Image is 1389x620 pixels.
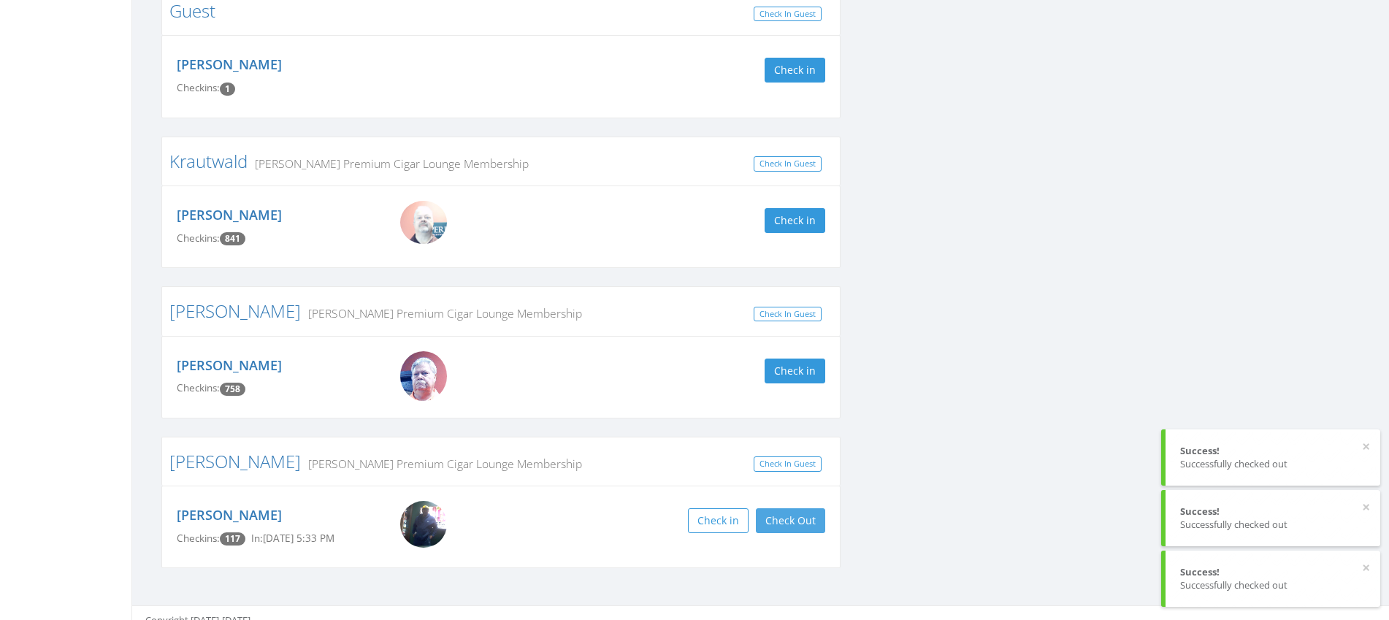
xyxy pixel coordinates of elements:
small: [PERSON_NAME] Premium Cigar Lounge Membership [248,156,529,172]
div: Success! [1180,565,1366,579]
span: Checkin count [220,83,235,96]
button: × [1362,561,1370,575]
a: [PERSON_NAME] [169,449,301,473]
img: WIN_20200824_14_20_23_Pro.jpg [400,201,447,244]
button: × [1362,500,1370,515]
span: Checkin count [220,232,245,245]
div: Successfully checked out [1180,518,1366,532]
a: [PERSON_NAME] [177,56,282,73]
small: [PERSON_NAME] Premium Cigar Lounge Membership [301,456,582,472]
div: Success! [1180,444,1366,458]
span: Checkin count [220,532,245,546]
a: Check In Guest [754,456,822,472]
span: Checkins: [177,231,220,245]
button: Check in [765,359,825,383]
button: Check in [765,208,825,233]
span: Checkins: [177,381,220,394]
a: [PERSON_NAME] [177,206,282,223]
span: In: [DATE] 5:33 PM [251,532,334,545]
button: Check in [765,58,825,83]
button: Check in [688,508,749,533]
a: Krautwald [169,149,248,173]
a: Check In Guest [754,7,822,22]
a: Check In Guest [754,156,822,172]
a: Check In Guest [754,307,822,322]
img: David_Resse.png [400,501,447,548]
a: [PERSON_NAME] [177,356,282,374]
button: Check Out [756,508,825,533]
span: Checkin count [220,383,245,396]
a: [PERSON_NAME] [169,299,301,323]
span: Checkins: [177,532,220,545]
span: Checkins: [177,81,220,94]
a: [PERSON_NAME] [177,506,282,524]
button: × [1362,440,1370,454]
div: Successfully checked out [1180,457,1366,471]
div: Successfully checked out [1180,578,1366,592]
img: Big_Mike.jpg [400,351,447,401]
div: Success! [1180,505,1366,518]
small: [PERSON_NAME] Premium Cigar Lounge Membership [301,305,582,321]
